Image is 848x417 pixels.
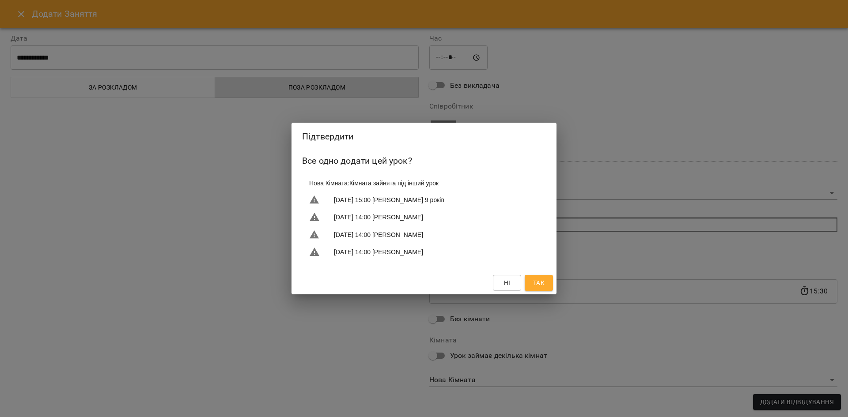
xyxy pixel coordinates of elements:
button: Так [525,275,553,291]
h6: Все одно додати цей урок? [302,154,546,168]
li: [DATE] 14:00 [PERSON_NAME] [302,208,546,226]
li: [DATE] 14:00 [PERSON_NAME] [302,226,546,244]
h2: Підтвердити [302,130,546,143]
button: Ні [493,275,521,291]
li: [DATE] 15:00 [PERSON_NAME] 9 років [302,191,546,209]
li: [DATE] 14:00 [PERSON_NAME] [302,243,546,261]
span: Ні [504,278,511,288]
li: Нова Кімната : Кімната зайнята під інший урок [302,175,546,191]
span: Так [533,278,545,288]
